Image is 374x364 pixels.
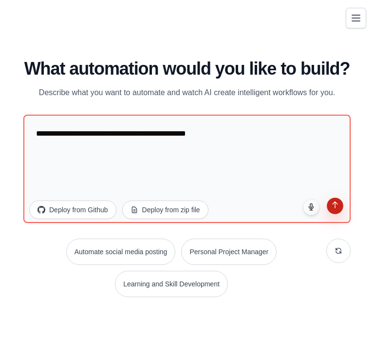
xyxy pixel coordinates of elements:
[325,317,374,364] iframe: Chat Widget
[346,8,366,28] button: Toggle navigation
[66,239,176,265] button: Automate social media posting
[122,201,208,219] button: Deploy from zip file
[23,59,351,79] h1: What automation would you like to build?
[181,239,277,265] button: Personal Project Manager
[23,86,351,99] p: Describe what you want to automate and watch AI create intelligent workflows for you.
[29,201,116,219] button: Deploy from Github
[115,271,228,297] button: Learning and Skill Development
